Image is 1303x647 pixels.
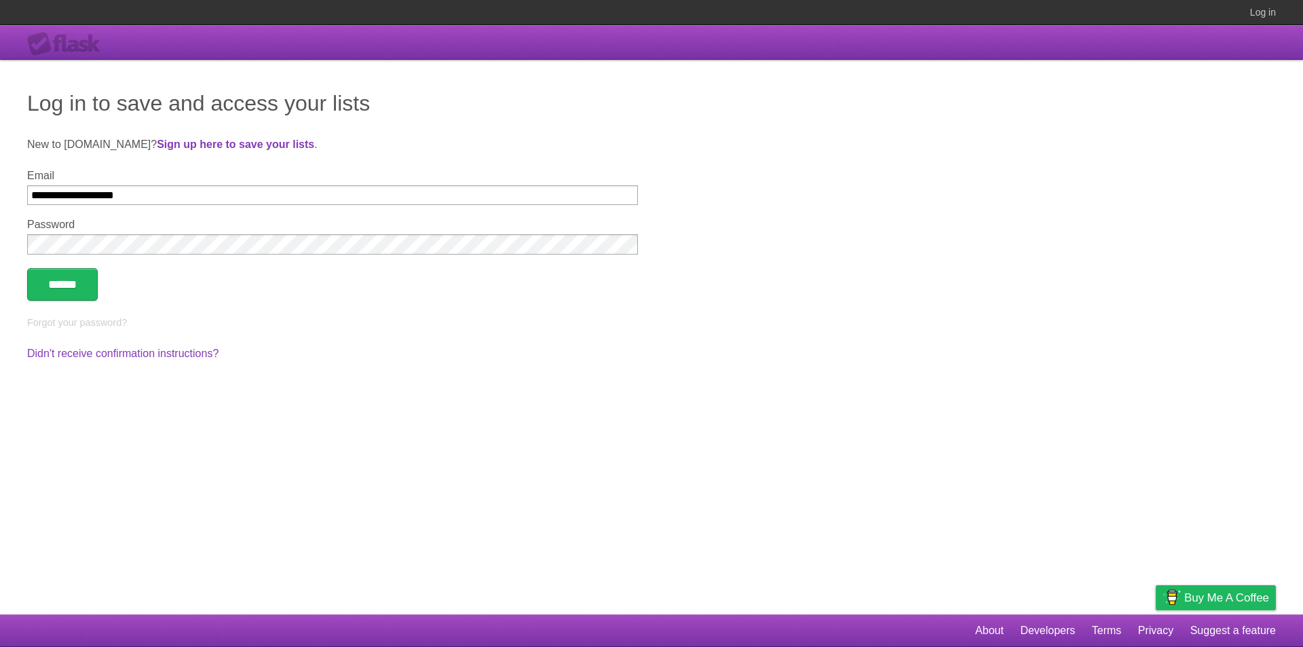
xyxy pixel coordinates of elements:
[157,138,314,150] a: Sign up here to save your lists
[1138,618,1173,644] a: Privacy
[1020,618,1075,644] a: Developers
[27,317,127,328] a: Forgot your password?
[975,618,1004,644] a: About
[27,136,1276,153] p: New to [DOMAIN_NAME]? .
[1163,586,1181,609] img: Buy me a coffee
[27,32,109,56] div: Flask
[1184,586,1269,610] span: Buy me a coffee
[1092,618,1122,644] a: Terms
[27,170,638,182] label: Email
[27,87,1276,119] h1: Log in to save and access your lists
[1190,618,1276,644] a: Suggest a feature
[27,219,638,231] label: Password
[1156,585,1276,610] a: Buy me a coffee
[27,348,219,359] a: Didn't receive confirmation instructions?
